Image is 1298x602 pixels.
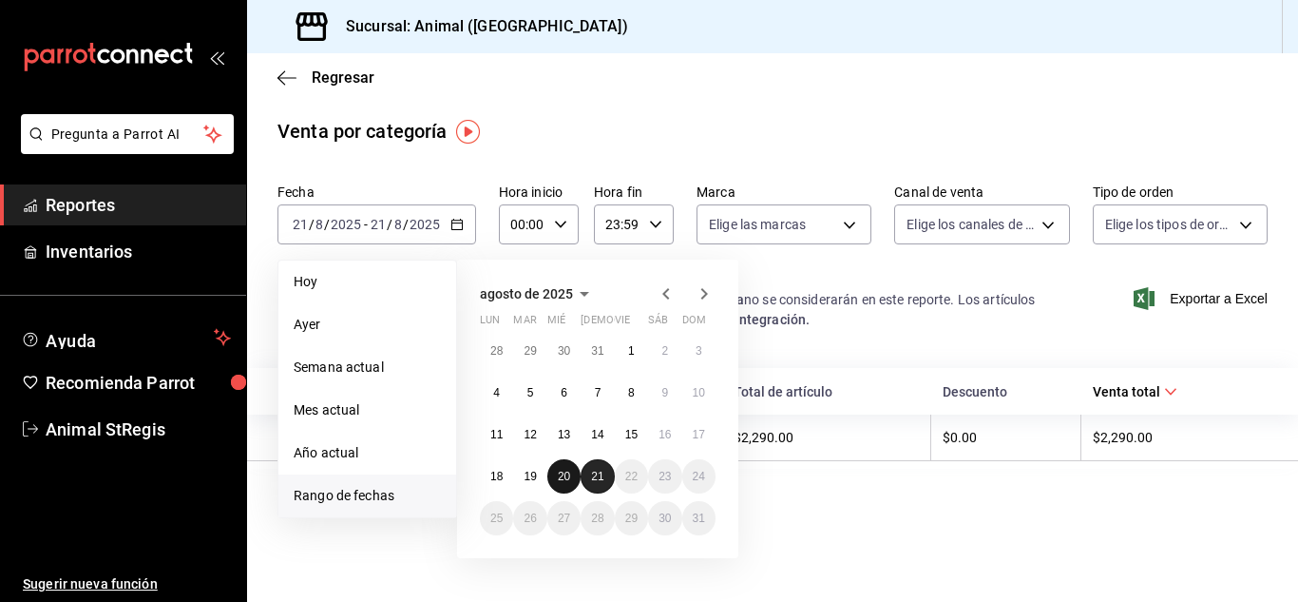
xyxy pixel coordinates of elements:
abbr: 22 de agosto de 2025 [625,470,638,483]
span: - [364,217,368,232]
button: 16 de agosto de 2025 [648,418,681,452]
abbr: 26 de agosto de 2025 [524,512,536,525]
button: 8 de agosto de 2025 [615,376,648,410]
th: Total de artículo [722,368,931,415]
button: 17 de agosto de 2025 [682,418,716,452]
button: 1 de agosto de 2025 [615,334,648,368]
abbr: 9 de agosto de 2025 [661,386,668,399]
abbr: 30 de agosto de 2025 [659,512,671,525]
button: 28 de julio de 2025 [480,334,513,368]
button: 6 de agosto de 2025 [547,376,581,410]
button: 30 de agosto de 2025 [648,501,681,535]
div: Venta por categoría [277,117,448,146]
input: ---- [409,217,441,232]
abbr: 11 de agosto de 2025 [490,428,503,441]
button: Exportar a Excel [1137,287,1268,310]
abbr: viernes [615,314,630,334]
span: Regresar [312,68,374,87]
abbr: 18 de agosto de 2025 [490,470,503,483]
label: Hora inicio [499,185,579,199]
h3: Sucursal: Animal ([GEOGRAPHIC_DATA]) [331,15,628,38]
input: ---- [330,217,362,232]
span: Ayer [294,315,441,335]
div: $2,290.00 [1093,430,1268,445]
a: Pregunta a Parrot AI [13,138,234,158]
button: 7 de agosto de 2025 [581,376,614,410]
abbr: 8 de agosto de 2025 [628,386,635,399]
span: Semana actual [294,358,441,378]
button: 31 de agosto de 2025 [682,501,716,535]
abbr: 30 de julio de 2025 [558,344,570,358]
button: 21 de agosto de 2025 [581,459,614,494]
button: open_drawer_menu [209,49,224,65]
abbr: miércoles [547,314,565,334]
button: 14 de agosto de 2025 [581,418,614,452]
span: / [403,217,409,232]
span: Sugerir nueva función [23,574,231,594]
abbr: 6 de agosto de 2025 [561,386,567,399]
button: 31 de julio de 2025 [581,334,614,368]
abbr: 13 de agosto de 2025 [558,428,570,441]
abbr: 29 de julio de 2025 [524,344,536,358]
span: / [324,217,330,232]
abbr: 1 de agosto de 2025 [628,344,635,358]
span: Recomienda Parrot [46,370,231,396]
button: 18 de agosto de 2025 [480,459,513,494]
abbr: 5 de agosto de 2025 [527,386,534,399]
span: Animal StRegis [46,417,231,442]
abbr: sábado [648,314,668,334]
span: Elige los canales de venta [907,215,1034,234]
button: 26 de agosto de 2025 [513,501,546,535]
abbr: 31 de agosto de 2025 [693,512,705,525]
button: 3 de agosto de 2025 [682,334,716,368]
abbr: 31 de julio de 2025 [591,344,603,358]
abbr: 10 de agosto de 2025 [693,386,705,399]
span: agosto de 2025 [480,286,573,301]
abbr: 25 de agosto de 2025 [490,512,503,525]
abbr: jueves [581,314,693,334]
button: 27 de agosto de 2025 [547,501,581,535]
div: $2,290.00 [734,430,919,445]
button: 10 de agosto de 2025 [682,376,716,410]
span: / [309,217,315,232]
span: Mes actual [294,400,441,420]
abbr: 3 de agosto de 2025 [696,344,702,358]
abbr: 12 de agosto de 2025 [524,428,536,441]
abbr: domingo [682,314,706,334]
abbr: 28 de julio de 2025 [490,344,503,358]
abbr: martes [513,314,536,334]
span: / [387,217,392,232]
span: Venta total [1093,384,1177,399]
button: 22 de agosto de 2025 [615,459,648,494]
abbr: 27 de agosto de 2025 [558,512,570,525]
button: 13 de agosto de 2025 [547,418,581,452]
abbr: 16 de agosto de 2025 [659,428,671,441]
input: -- [315,217,324,232]
abbr: 2 de agosto de 2025 [661,344,668,358]
span: Elige los tipos de orden [1105,215,1232,234]
label: Fecha [277,185,476,199]
button: 30 de julio de 2025 [547,334,581,368]
button: 4 de agosto de 2025 [480,376,513,410]
span: Inventarios [46,239,231,264]
abbr: 20 de agosto de 2025 [558,470,570,483]
button: 2 de agosto de 2025 [648,334,681,368]
button: 29 de agosto de 2025 [615,501,648,535]
span: Rango de fechas [294,486,441,506]
button: 28 de agosto de 2025 [581,501,614,535]
abbr: 17 de agosto de 2025 [693,428,705,441]
button: Pregunta a Parrot AI [21,114,234,154]
div: $0.00 [943,430,1069,445]
span: Elige las marcas [709,215,806,234]
img: Tooltip marker [456,120,480,144]
input: -- [393,217,403,232]
span: Ayuda [46,326,206,349]
button: 15 de agosto de 2025 [615,418,648,452]
abbr: 4 de agosto de 2025 [493,386,500,399]
button: 12 de agosto de 2025 [513,418,546,452]
abbr: 15 de agosto de 2025 [625,428,638,441]
span: Año actual [294,443,441,463]
abbr: 29 de agosto de 2025 [625,512,638,525]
